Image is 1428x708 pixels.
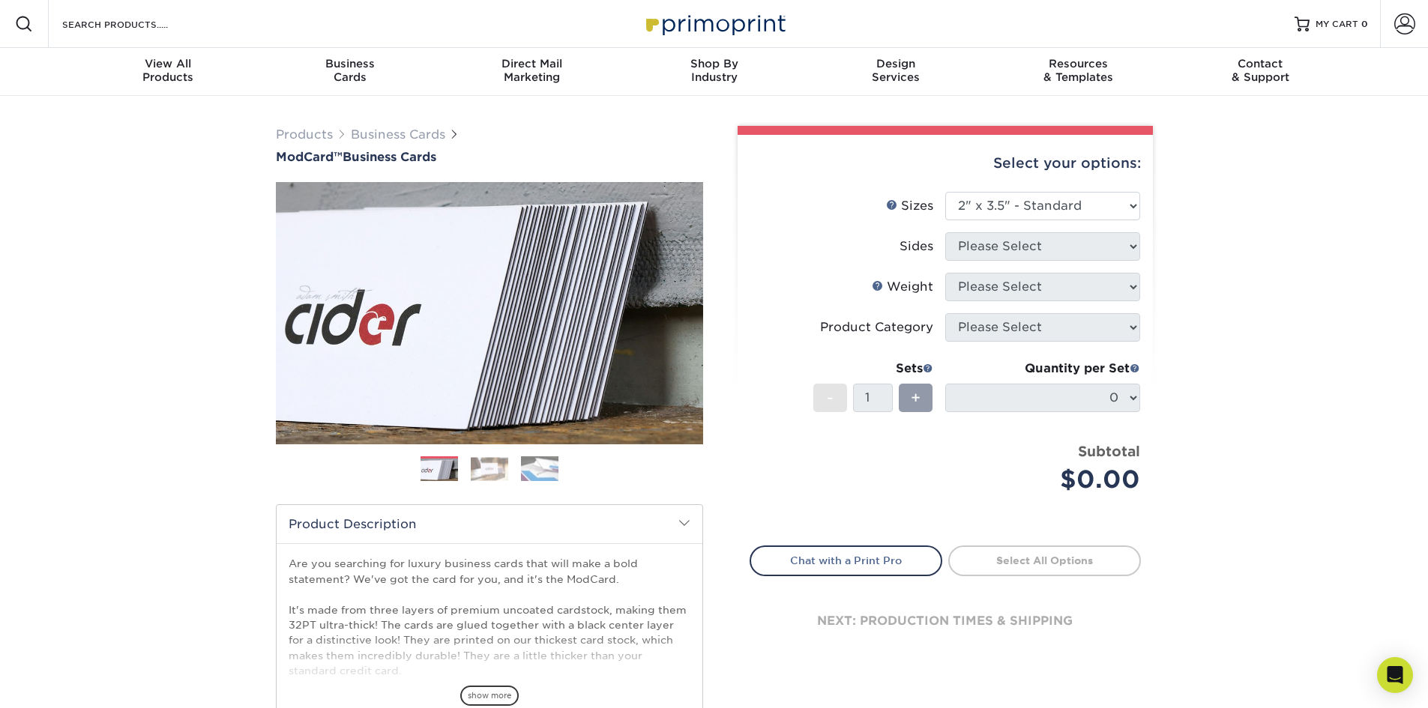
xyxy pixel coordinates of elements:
span: show more [460,686,519,706]
div: Weight [872,278,933,296]
span: Contact [1169,57,1352,70]
div: Marketing [441,57,623,84]
img: Business Cards 03 [521,456,558,482]
div: Cards [259,57,441,84]
img: Business Cards 02 [471,457,508,480]
div: & Templates [987,57,1169,84]
a: Products [276,127,333,142]
span: Shop By [623,57,805,70]
a: Chat with a Print Pro [750,545,942,575]
div: Sets [813,360,933,378]
div: & Support [1169,57,1352,84]
span: MY CART [1316,18,1358,31]
a: Resources& Templates [987,48,1169,96]
div: Sizes [886,197,933,215]
div: Products [77,57,259,84]
span: - [827,387,834,409]
span: ModCard™ [276,150,343,164]
span: Resources [987,57,1169,70]
img: Primoprint [639,7,789,40]
a: Direct MailMarketing [441,48,623,96]
span: View All [77,57,259,70]
a: Shop ByIndustry [623,48,805,96]
a: DesignServices [805,48,987,96]
div: Quantity per Set [945,360,1140,378]
img: ModCard™ 01 [276,100,703,527]
a: Select All Options [948,545,1141,575]
a: Business Cards [351,127,445,142]
a: BusinessCards [259,48,441,96]
div: next: production times & shipping [750,576,1141,666]
a: Contact& Support [1169,48,1352,96]
h1: Business Cards [276,150,703,164]
a: View AllProducts [77,48,259,96]
div: $0.00 [956,462,1140,497]
span: Business [259,57,441,70]
h2: Product Description [277,505,702,543]
a: ModCard™Business Cards [276,150,703,164]
strong: Subtotal [1078,443,1140,459]
div: Select your options: [750,135,1141,192]
div: Product Category [820,318,933,336]
span: + [911,387,921,409]
div: Services [805,57,987,84]
img: Business Cards 01 [421,451,458,488]
div: Open Intercom Messenger [1377,657,1413,693]
span: 0 [1361,19,1368,29]
span: Direct Mail [441,57,623,70]
input: SEARCH PRODUCTS..... [61,15,207,33]
div: Industry [623,57,805,84]
div: Sides [900,237,933,255]
span: Design [805,57,987,70]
